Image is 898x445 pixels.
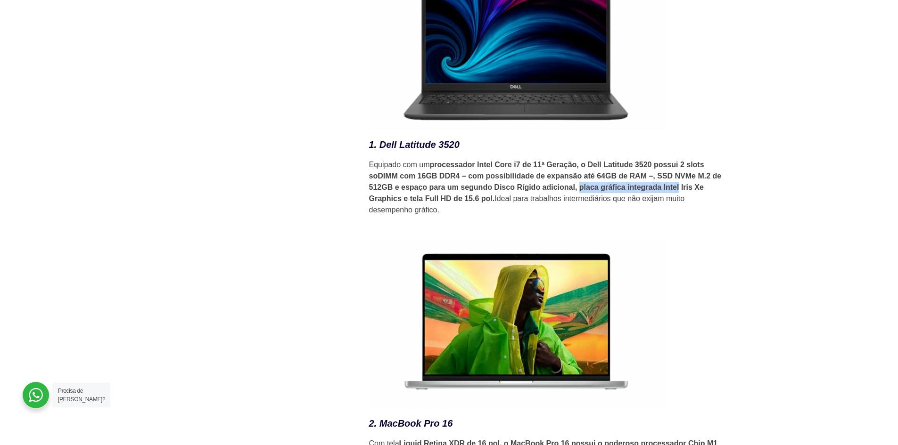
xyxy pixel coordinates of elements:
[728,324,898,445] iframe: Chat Widget
[369,242,667,409] img: MacBook Pro 16
[369,159,727,216] p: Equipado com um Ideal para trabalhos intermediários que não exijam muito desempenho gráfico.
[369,139,460,150] em: 1. Dell Latitude 3520
[369,161,722,202] strong: processador Intel Core i7 de 11ª Geração, o Dell Latitude 3520 possui 2 slots soDIMM com 16GB DDR...
[728,324,898,445] div: Widget de chat
[369,418,453,429] em: 2. MacBook Pro 16
[58,388,105,403] span: Precisa de [PERSON_NAME]?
